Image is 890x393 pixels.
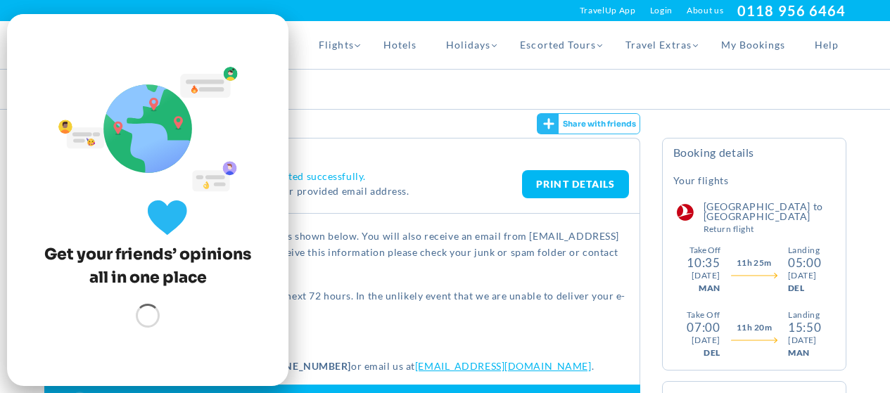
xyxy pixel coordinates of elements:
a: Escorted Tours [505,21,611,69]
p: A confirmation email has been sent to your provided email address. [91,183,523,199]
div: DEL [704,347,720,359]
strong: [PHONE_NUMBER] [258,360,351,372]
div: Landing [788,309,821,321]
h2: Booking Confirmation [56,146,630,160]
gamitee-button: Get your friends' opinions [537,113,641,134]
div: Take Off [689,244,720,257]
img: Turkish Airlines [670,202,699,223]
p: Your booking has been created and the itinerary is shown below. You will also receive an email fr... [56,228,630,277]
a: Flights [304,21,368,69]
a: Help [800,21,846,69]
div: DEL [787,282,820,295]
div: 15:50 [788,321,821,334]
gamitee-draggable-frame: Joyned Window [7,14,288,386]
div: Take Off [687,309,720,321]
div: 10:35 [687,257,720,269]
div: [DATE] [788,334,821,347]
div: MAN [788,347,821,359]
a: Holidays [431,21,505,69]
h5: Your Flights [673,174,728,188]
h4: Booking Details [673,146,835,170]
div: MAN [699,282,720,295]
div: 07:00 [687,321,720,334]
div: [DATE] [691,269,720,282]
span: 11h 20m [736,321,771,334]
div: Landing [787,244,820,257]
h5: [GEOGRAPHIC_DATA] to [GEOGRAPHIC_DATA] [703,202,835,233]
div: 05:00 [787,257,820,269]
a: Hotels [369,21,431,69]
p: For any further assistance please call us on or email us at . [56,358,630,374]
a: Travel Extras [611,21,706,69]
span: 11h 25m [736,257,771,269]
a: [EMAIL_ADDRESS][DOMAIN_NAME] [415,360,592,372]
div: [DATE] [787,269,820,282]
p: You should expect to receive your e-ticket in the next 72 hours. In the unlikely event that we ar... [56,288,630,321]
a: PRINT DETAILS [522,170,629,198]
small: Return Flight [703,225,835,233]
a: 0118 956 6464 [737,2,846,19]
a: My Bookings [706,21,801,69]
h4: Thank You. Your booking has been completed successfully. [91,170,523,183]
div: [DATE] [691,334,720,347]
